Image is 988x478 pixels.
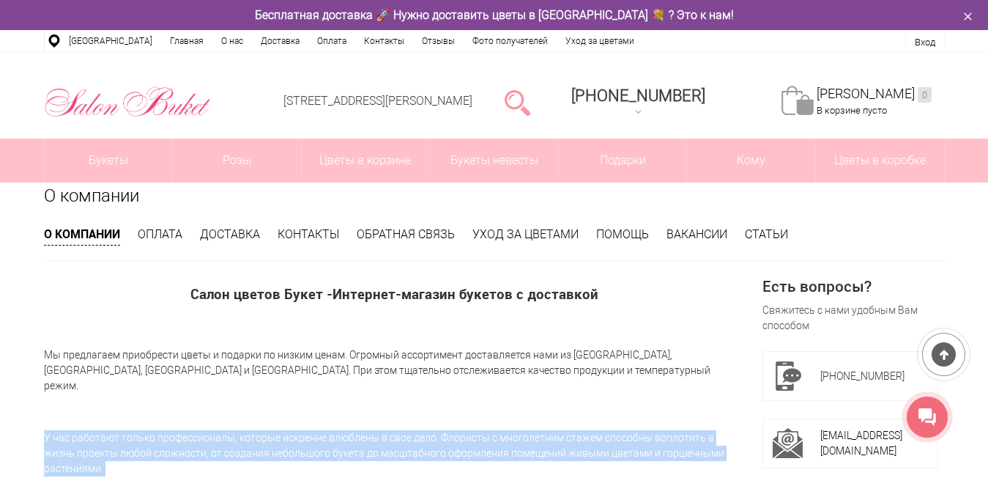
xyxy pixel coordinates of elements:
a: Отзывы [413,30,464,52]
a: Цветы в коробке [816,139,944,183]
a: Уход за цветами [557,30,643,52]
a: Доставка [200,227,260,241]
img: Цветы Нижний Новгород [44,83,212,121]
div: Есть вопросы? [762,279,938,294]
p: Мы предлагаем приобрести цветы и подарки по низким ценам. Огромный ассортимент доставляется нами ... [44,311,745,430]
a: [STREET_ADDRESS][PERSON_NAME] [283,94,472,108]
a: Обратная связь [357,227,455,241]
span: [PHONE_NUMBER] [571,87,705,105]
a: Букеты [45,139,173,183]
a: [PERSON_NAME] [817,86,932,103]
h1: О компании [44,183,945,209]
a: [GEOGRAPHIC_DATA] [60,30,161,52]
a: Главная [161,30,212,52]
div: Бесплатная доставка 🚀 Нужно доставить цветы в [GEOGRAPHIC_DATA] 💐 ? Это к нам! [33,7,956,23]
a: Контакты [355,30,413,52]
a: Фото получателей [464,30,557,52]
a: Вакансии [666,227,727,241]
a: Оплата [308,30,355,52]
a: О компании [44,226,120,246]
a: Контакты [278,227,339,241]
a: [EMAIL_ADDRESS][DOMAIN_NAME] [820,430,902,457]
a: Подарки [559,139,687,183]
ins: 0 [918,87,932,103]
a: Уход за цветами [472,227,579,241]
span: Салон цветов Букет - [190,284,333,303]
a: Статьи [745,227,788,241]
a: Цветы в корзине [302,139,430,183]
span: [PHONE_NUMBER] [820,370,905,382]
a: Букеты невесты [430,139,558,183]
span: Кому [687,139,815,183]
span: В корзине пусто [817,105,887,116]
a: О нас [212,30,252,52]
span: Интернет-магазин букетов с доставкой [333,284,598,303]
a: [PHONE_NUMBER] [562,81,714,123]
a: Помощь [596,227,649,241]
a: Вход [915,37,935,48]
div: Свяжитесь с нами удобным Вам способом [762,303,938,334]
a: Розы [173,139,301,183]
a: Доставка [252,30,308,52]
a: Оплата [138,227,182,241]
p: У нас работают только профессионалы, которые искренне влюблены в свое дело. Флористы с многолетни... [44,430,745,477]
